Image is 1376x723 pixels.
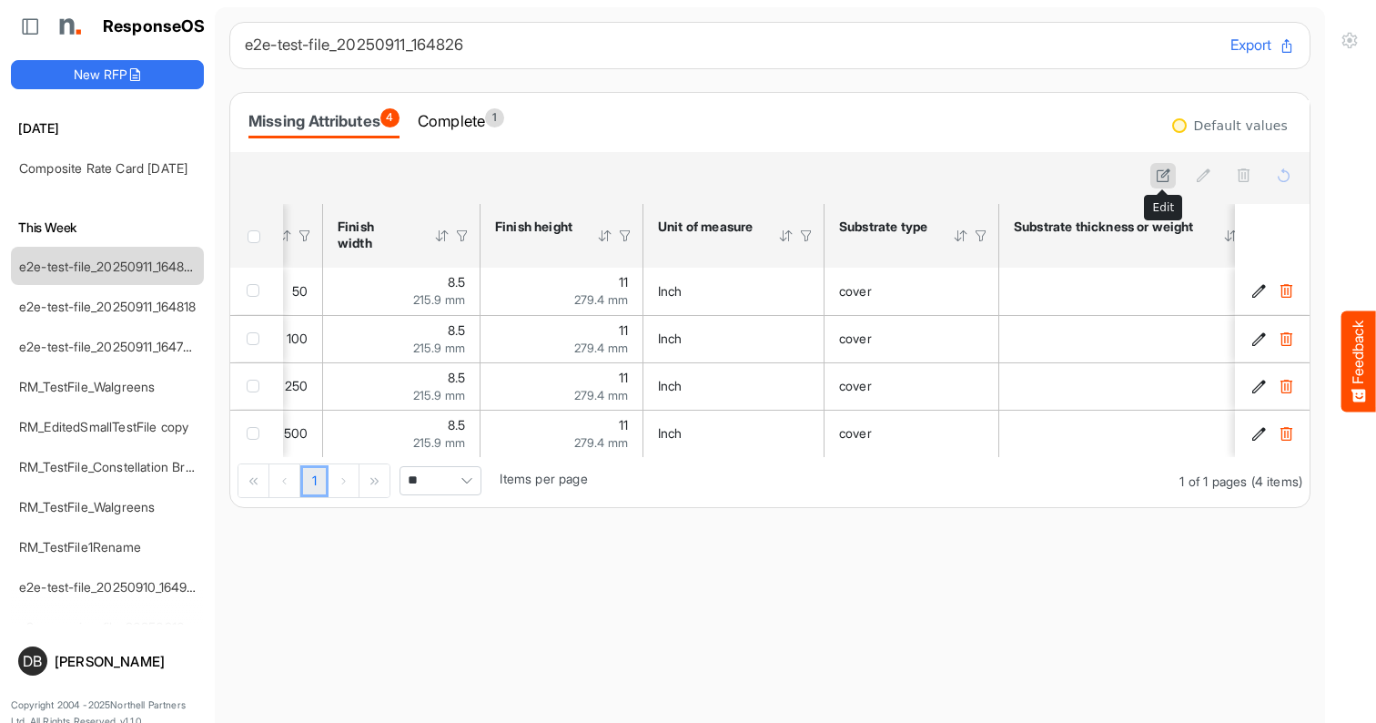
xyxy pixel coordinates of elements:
a: e2e-test-file_20250911_164738 [19,339,198,354]
button: Edit [1250,424,1268,443]
div: Unit of measure [658,219,754,235]
div: Finish height [495,219,573,235]
span: cover [839,331,872,346]
a: Page 1 of 1 Pages [300,465,329,498]
div: Edit [1145,196,1181,219]
span: 500 [284,425,308,441]
h1: ResponseOS [103,17,206,36]
td: checkbox [230,268,283,315]
td: 11 is template cell Column Header httpsnorthellcomontologiesmapping-rulesmeasurementhasfinishsize... [481,268,643,315]
span: 279.4 mm [574,435,628,450]
button: Delete [1277,424,1295,443]
span: 279.4 mm [574,341,628,355]
div: Go to previous page [269,464,300,497]
span: 250 [285,378,308,393]
a: e2e-test-file_20250910_164946 [19,579,203,595]
td: 482ca182-ca7d-4d10-9b0c-941333644c7e is template cell Column Header [1235,315,1313,362]
div: Go to first page [238,464,269,497]
div: Substrate thickness or weight [1014,219,1199,235]
span: DB [23,654,42,668]
span: 100 [287,331,308,346]
td: cover is template cell Column Header httpsnorthellcomontologiesmapping-rulesmaterialhassubstratem... [825,362,999,410]
span: 215.9 mm [413,435,465,450]
div: Filter Icon [454,228,470,244]
a: RM_TestFile1Rename [19,539,141,555]
a: RM_TestFile_Walgreens [19,379,155,394]
img: Northell [50,8,86,45]
h6: [DATE] [11,118,204,138]
button: Edit [1250,282,1268,300]
td: 11 is template cell Column Header httpsnorthellcomontologiesmapping-rulesmeasurementhasfinishsize... [481,315,643,362]
td: cover is template cell Column Header httpsnorthellcomontologiesmapping-rulesmaterialhassubstratem... [825,315,999,362]
td: Inch is template cell Column Header httpsnorthellcomontologiesmapping-rulesmeasurementhasunitofme... [643,268,825,315]
button: Feedback [1341,311,1376,412]
td: 80 is template cell Column Header httpsnorthellcomontologiesmapping-rulesmaterialhasmaterialthick... [999,362,1270,410]
div: Missing Attributes [248,108,400,134]
td: 8a577758-b8c3-49b3-aead-ec4896674840 is template cell Column Header [1235,268,1313,315]
span: Inch [658,378,683,393]
td: 11 is template cell Column Header httpsnorthellcomontologiesmapping-rulesmeasurementhasfinishsize... [481,362,643,410]
span: Inch [658,425,683,441]
button: Delete [1277,282,1295,300]
button: Delete [1277,377,1295,395]
td: 8.5 is template cell Column Header httpsnorthellcomontologiesmapping-rulesmeasurementhasfinishsiz... [323,315,481,362]
button: Edit [1250,377,1268,395]
div: Filter Icon [297,228,313,244]
span: 8.5 [448,370,465,385]
span: 215.9 mm [413,292,465,307]
span: Items per page [500,471,587,486]
td: 8.5 is template cell Column Header httpsnorthellcomontologiesmapping-rulesmeasurementhasfinishsiz... [323,268,481,315]
h6: e2e-test-file_20250911_164826 [245,37,1216,53]
td: cover is template cell Column Header httpsnorthellcomontologiesmapping-rulesmaterialhassubstratem... [825,410,999,457]
td: checkbox [230,410,283,457]
span: 11 [619,274,628,290]
span: (4 items) [1251,474,1302,489]
h6: This Week [11,218,204,238]
button: Export [1230,34,1295,57]
td: checkbox [230,315,283,362]
button: Delete [1277,330,1295,348]
span: 4 [380,108,400,127]
td: 8.5 is template cell Column Header httpsnorthellcomontologiesmapping-rulesmeasurementhasfinishsiz... [323,362,481,410]
td: Inch is template cell Column Header httpsnorthellcomontologiesmapping-rulesmeasurementhasunitofme... [643,410,825,457]
a: RM_TestFile_Walgreens [19,499,155,514]
div: Filter Icon [617,228,633,244]
span: Pagerdropdown [400,466,481,495]
a: Composite Rate Card [DATE] [19,160,187,176]
span: Inch [658,283,683,299]
span: 8.5 [448,417,465,433]
div: Filter Icon [973,228,989,244]
td: cover is template cell Column Header httpsnorthellcomontologiesmapping-rulesmaterialhassubstratem... [825,268,999,315]
div: Substrate type [839,219,929,235]
td: Inch is template cell Column Header httpsnorthellcomontologiesmapping-rulesmeasurementhasunitofme... [643,315,825,362]
div: Go to next page [329,464,359,497]
a: e2e-test-file_20250911_164818 [19,299,197,314]
span: 8.5 [448,322,465,338]
th: Header checkbox [230,204,283,268]
a: RM_EditedSmallTestFile copy [19,419,188,434]
span: 11 [619,370,628,385]
td: Inch is template cell Column Header httpsnorthellcomontologiesmapping-rulesmeasurementhasunitofme... [643,362,825,410]
div: Default values [1194,119,1288,132]
span: 215.9 mm [413,341,465,355]
div: Filter Icon [798,228,814,244]
div: Pager Container [230,457,1310,507]
span: cover [839,378,872,393]
span: 50 [292,283,308,299]
span: 279.4 mm [574,292,628,307]
button: Edit [1250,330,1268,348]
span: 215.9 mm [413,388,465,402]
td: 1dd55d5c-9fe4-4344-94ba-c21c4b21c9ce is template cell Column Header [1235,362,1313,410]
span: 11 [619,417,628,433]
a: e2e-test-file_20250911_164826 [19,259,199,274]
div: Complete [418,108,504,134]
span: 1 of 1 pages [1179,474,1247,489]
span: 1 [485,108,504,127]
td: 80 is template cell Column Header httpsnorthellcomontologiesmapping-rulesmaterialhasmaterialthick... [999,410,1270,457]
div: Go to last page [359,464,390,497]
div: Finish width [338,219,410,251]
td: 8.5 is template cell Column Header httpsnorthellcomontologiesmapping-rulesmeasurementhasfinishsiz... [323,410,481,457]
td: 80 is template cell Column Header httpsnorthellcomontologiesmapping-rulesmaterialhasmaterialthick... [999,315,1270,362]
span: 8.5 [448,274,465,290]
td: 11 is template cell Column Header httpsnorthellcomontologiesmapping-rulesmeasurementhasfinishsize... [481,410,643,457]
